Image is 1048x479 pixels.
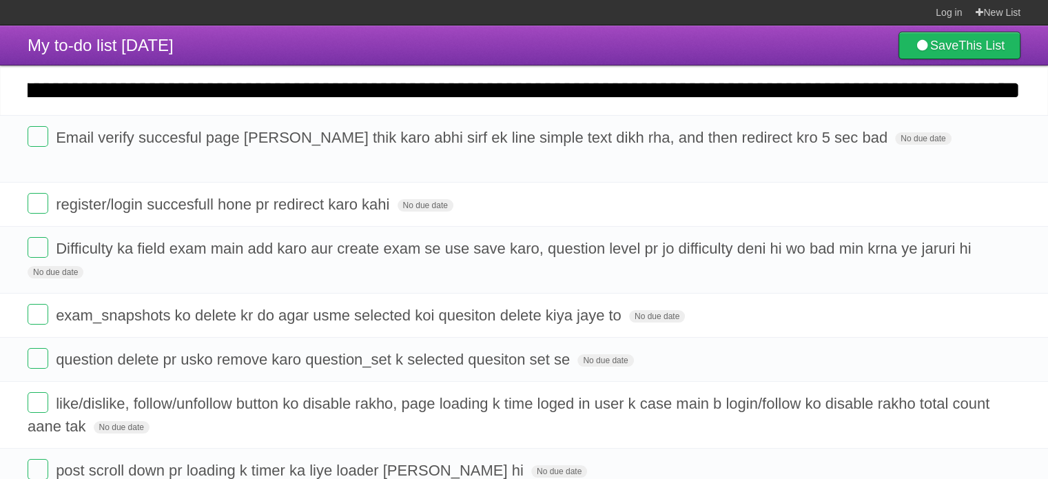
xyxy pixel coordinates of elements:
label: Done [28,193,48,214]
label: Done [28,304,48,325]
span: post scroll down pr loading k timer ka liye loader [PERSON_NAME] hi [56,462,527,479]
span: like/dislike, follow/unfollow button ko disable rakho, page loading k time loged in user k case m... [28,395,989,435]
span: No due date [895,132,951,145]
span: register/login succesfull hone pr redirect karo kahi [56,196,393,213]
span: No due date [94,421,150,434]
span: My to-do list [DATE] [28,36,174,54]
label: Done [28,237,48,258]
span: Email verify succesful page [PERSON_NAME] thik karo abhi sirf ek line simple text dikh rha, and t... [56,129,891,146]
label: Done [28,392,48,413]
span: No due date [629,310,685,323]
label: Done [28,348,48,369]
a: SaveThis List [898,32,1020,59]
span: No due date [531,465,587,478]
span: No due date [577,354,633,367]
span: No due date [28,266,83,278]
span: exam_snapshots ko delete kr do agar usme selected koi quesiton delete kiya jaye to [56,307,625,324]
label: Done [28,126,48,147]
span: Difficulty ka field exam main add karo aur create exam se use save karo, question level pr jo dif... [56,240,974,257]
b: This List [958,39,1005,52]
span: question delete pr usko remove karo question_set k selected quesiton set se [56,351,573,368]
span: No due date [398,199,453,212]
